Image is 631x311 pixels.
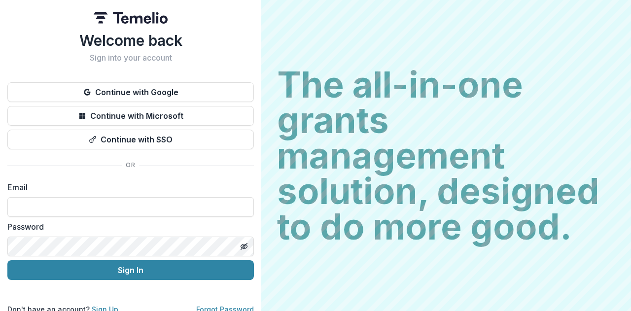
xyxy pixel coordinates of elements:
[94,12,168,24] img: Temelio
[7,82,254,102] button: Continue with Google
[7,221,248,233] label: Password
[7,53,254,63] h2: Sign into your account
[7,130,254,149] button: Continue with SSO
[7,181,248,193] label: Email
[7,260,254,280] button: Sign In
[7,106,254,126] button: Continue with Microsoft
[236,239,252,254] button: Toggle password visibility
[7,32,254,49] h1: Welcome back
